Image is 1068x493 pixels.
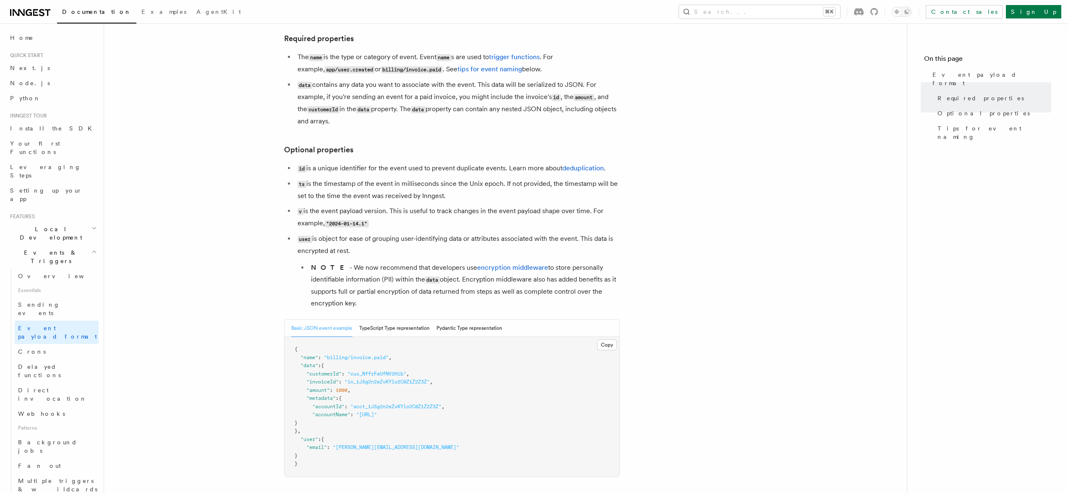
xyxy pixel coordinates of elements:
span: } [295,461,298,467]
span: Features [7,213,35,220]
a: Crons [15,344,99,359]
a: deduplication [562,164,604,172]
a: Optional properties [284,144,353,156]
span: } [295,453,298,459]
li: is the event payload version. This is useful to track changes in the event payload shape over tim... [295,205,620,230]
span: "data" [300,363,318,368]
a: Event payload format [15,321,99,344]
a: Background jobs [15,435,99,458]
span: "billing/invoice.paid" [324,355,389,360]
span: Webhooks [18,410,65,417]
a: Required properties [284,33,354,44]
a: Next.js [7,60,99,76]
li: contains any data you want to associate with the event. This data will be serialized to JSON. For... [295,79,620,127]
a: Webhooks [15,406,99,421]
span: Event payload format [18,325,97,340]
span: "amount" [306,387,330,393]
span: , [298,428,300,434]
a: Direct invocation [15,383,99,406]
span: "acct_1J5g2n2eZvKYlo2C0Z1Z2Z3Z" [350,404,441,410]
button: Events & Triggers [7,245,99,269]
a: Overview [15,269,99,284]
li: The is the type or category of event. Event s are used to . For example, or . See below. [295,51,620,76]
code: data [425,276,440,284]
span: , [441,404,444,410]
span: 1000 [336,387,347,393]
a: Documentation [57,3,136,23]
span: Event payload format [932,70,1051,87]
a: Leveraging Steps [7,159,99,183]
button: Copy [597,339,617,350]
span: Next.js [10,65,50,71]
a: Optional properties [934,106,1051,121]
a: Setting up your app [7,183,99,206]
span: Patterns [15,421,99,435]
span: "invoiceId" [306,379,339,385]
span: : [336,395,339,401]
span: { [339,395,342,401]
span: , [430,379,433,385]
span: Quick start [7,52,43,59]
span: Local Development [7,225,91,242]
a: Delayed functions [15,359,99,383]
span: : [318,363,321,368]
button: TypeScript Type representation [359,320,430,337]
span: Essentials [15,284,99,297]
strong: NOTE [311,263,350,271]
code: "2024-01-14.1" [325,220,369,227]
a: Event payload format [929,67,1051,91]
span: "accountId" [312,404,345,410]
span: "email" [306,444,327,450]
span: "cus_NffrFeUfNV2Hib" [347,371,406,377]
li: is the timestamp of the event in milliseconds since the Unix epoch. If not provided, the timestam... [295,178,620,202]
span: Install the SDK [10,125,97,132]
a: Tips for event naming [934,121,1051,144]
span: "customerId" [306,371,342,377]
button: Pydantic Type representation [436,320,502,337]
code: id [552,94,561,101]
span: Python [10,95,41,102]
span: { [321,363,324,368]
code: data [298,82,312,89]
a: AgentKit [191,3,246,23]
span: Delayed functions [18,363,61,378]
span: Your first Functions [10,140,60,155]
span: : [327,444,330,450]
li: - We now recommend that developers use to store personally identifiable information (PII) within ... [308,262,620,309]
span: Tips for event naming [937,124,1051,141]
span: "metadata" [306,395,336,401]
span: , [347,387,350,393]
span: "[URL]" [356,412,377,417]
span: "[PERSON_NAME][EMAIL_ADDRESS][DOMAIN_NAME]" [333,444,459,450]
code: name [309,54,324,61]
span: Direct invocation [18,387,87,402]
span: Inngest tour [7,112,47,119]
span: Leveraging Steps [10,164,81,179]
span: , [389,355,392,360]
a: Contact sales [926,5,1003,18]
a: Home [7,30,99,45]
span: Multiple triggers & wildcards [18,477,97,493]
a: Install the SDK [7,121,99,136]
span: Fan out [18,462,61,469]
code: v [298,208,303,215]
li: is a unique identifier for the event used to prevent duplicate events. Learn more about . [295,162,620,175]
code: user [298,236,312,243]
button: Basic JSON event example [291,320,353,337]
span: Background jobs [18,439,77,454]
span: Home [10,34,34,42]
a: Python [7,91,99,106]
span: "name" [300,355,318,360]
span: "in_1J5g2n2eZvKYlo2C0Z1Z2Z3Z" [345,379,430,385]
a: Sending events [15,297,99,321]
code: ts [298,181,306,188]
a: trigger functions [489,53,540,61]
li: is object for ease of grouping user-identifying data or attributes associated with the event. Thi... [295,233,620,309]
span: Optional properties [937,109,1030,117]
code: customerId [307,106,339,113]
button: Toggle dark mode [892,7,912,17]
span: } [295,428,298,434]
span: Examples [141,8,186,15]
kbd: ⌘K [823,8,835,16]
span: Events & Triggers [7,248,91,265]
